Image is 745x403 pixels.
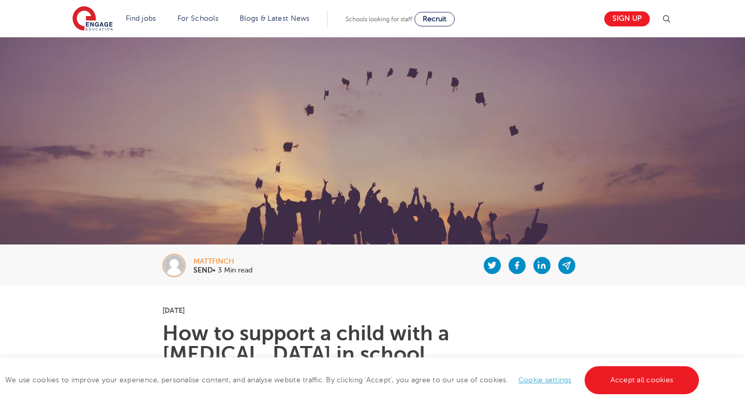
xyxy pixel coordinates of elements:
a: Recruit [414,12,455,26]
a: Cookie settings [518,376,572,384]
a: Sign up [604,11,650,26]
div: mattfinch [193,258,252,265]
b: SEND [193,266,213,274]
a: For Schools [177,15,218,22]
p: • 3 Min read [193,267,252,274]
span: Schools looking for staff [346,16,412,23]
a: Blogs & Latest News [240,15,310,22]
span: We use cookies to improve your experience, personalise content, and analyse website traffic. By c... [5,376,702,384]
h1: How to support a child with a [MEDICAL_DATA] in school [162,323,583,365]
span: Recruit [423,15,446,23]
a: Find jobs [126,15,156,22]
p: [DATE] [162,307,583,314]
img: Engage Education [72,6,113,32]
a: Accept all cookies [585,366,699,394]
